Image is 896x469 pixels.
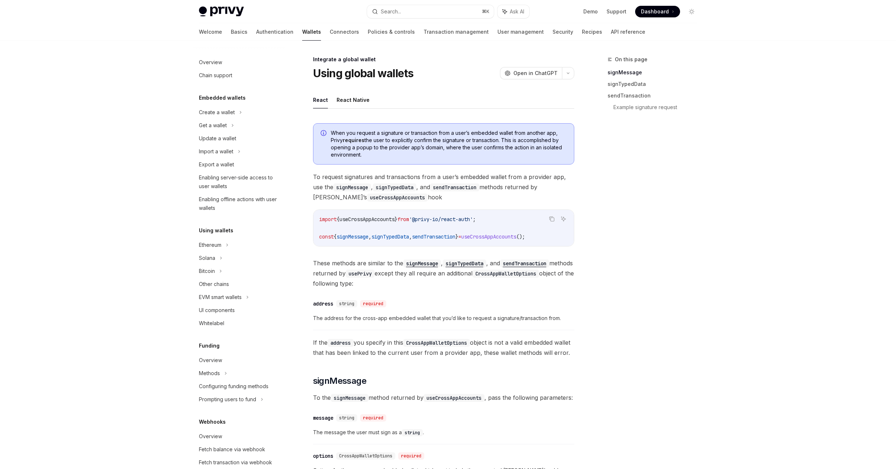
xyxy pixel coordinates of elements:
[371,233,409,240] span: signTypedData
[367,5,494,18] button: Search...⌘K
[313,314,574,323] span: The address for the cross-app embedded wallet that you’d like to request a signature/transaction ...
[516,233,525,240] span: ();
[199,71,232,80] div: Chain support
[582,23,602,41] a: Recipes
[686,6,697,17] button: Toggle dark mode
[553,23,573,41] a: Security
[193,132,286,145] a: Update a wallet
[313,452,333,460] div: options
[193,317,286,330] a: Whitelabel
[319,216,337,223] span: import
[199,173,282,191] div: Enabling server-side access to user wallets
[313,300,333,307] div: address
[337,233,368,240] span: signMessage
[641,8,669,15] span: Dashboard
[193,193,286,215] a: Enabling offline actions with user wallets
[412,233,455,240] span: sendTransaction
[321,130,328,137] svg: Info
[472,270,539,278] code: CrossAppWalletOptions
[458,233,461,240] span: =
[199,458,272,467] div: Fetch transaction via webhook
[302,23,321,41] a: Wallets
[339,453,392,459] span: CrossAppWalletOptions
[199,319,224,328] div: Whitelabel
[328,339,354,347] code: address
[346,270,375,278] code: usePrivy
[313,258,574,289] span: These methods are similar to the , , and methods returned by except they all require an additiona...
[368,233,371,240] span: ,
[313,337,574,358] span: If the you specify in this object is not a valid embedded wallet that has been linked to the curr...
[510,8,524,15] span: Ask AI
[547,214,557,224] button: Copy the contents from the code block
[339,415,354,421] span: string
[193,430,286,443] a: Overview
[583,8,598,15] a: Demo
[443,260,486,267] a: signTypedData
[193,354,286,367] a: Overview
[199,369,220,378] div: Methods
[608,67,703,78] a: signMessage
[199,226,233,235] h5: Using wallets
[199,382,268,391] div: Configuring funding methods
[199,306,235,315] div: UI components
[635,6,680,17] a: Dashboard
[559,214,568,224] button: Ask AI
[199,341,220,350] h5: Funding
[199,395,256,404] div: Prompting users to fund
[313,56,574,63] div: Integrate a global wallet
[497,5,529,18] button: Ask AI
[199,445,265,454] div: Fetch balance via webhook
[381,7,401,16] div: Search...
[199,293,242,302] div: EVM smart wallets
[333,183,371,191] code: signMessage
[608,78,703,90] a: signTypedData
[313,91,328,108] button: React
[613,101,703,113] a: Example signature request
[199,58,222,67] div: Overview
[334,233,337,240] span: {
[402,429,423,436] code: string
[615,55,647,64] span: On this page
[199,7,244,17] img: light logo
[500,260,549,267] a: sendTransaction
[199,121,227,130] div: Get a wallet
[193,456,286,469] a: Fetch transaction via webhook
[193,171,286,193] a: Enabling server-side access to user wallets
[193,443,286,456] a: Fetch balance via webhook
[193,158,286,171] a: Export a wallet
[313,393,574,403] span: To the method returned by , pass the following parameters:
[330,23,359,41] a: Connectors
[339,216,395,223] span: useCrossAppAccounts
[367,194,428,202] code: useCrossAppAccounts
[403,339,470,347] code: CrossAppWalletOptions
[193,69,286,82] a: Chain support
[319,233,334,240] span: const
[482,9,489,14] span: ⌘ K
[455,233,458,240] span: }
[199,23,222,41] a: Welcome
[424,394,484,402] code: useCrossAppAccounts
[199,280,229,289] div: Other chains
[199,147,233,156] div: Import a wallet
[497,23,544,41] a: User management
[193,380,286,393] a: Configuring funding methods
[395,216,397,223] span: }
[313,375,366,387] span: signMessage
[193,56,286,69] a: Overview
[424,23,489,41] a: Transaction management
[193,278,286,291] a: Other chains
[461,233,516,240] span: useCrossAppAccounts
[409,233,412,240] span: ,
[409,216,473,223] span: '@privy-io/react-auth'
[313,67,414,80] h1: Using global wallets
[373,183,416,191] code: signTypedData
[313,428,574,437] span: The message the user must sign as a .
[331,129,567,158] span: When you request a signature or transaction from a user’s embedded wallet from another app, Privy...
[231,23,247,41] a: Basics
[199,108,235,117] div: Create a wallet
[199,254,215,262] div: Solana
[473,216,476,223] span: ;
[500,67,562,79] button: Open in ChatGPT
